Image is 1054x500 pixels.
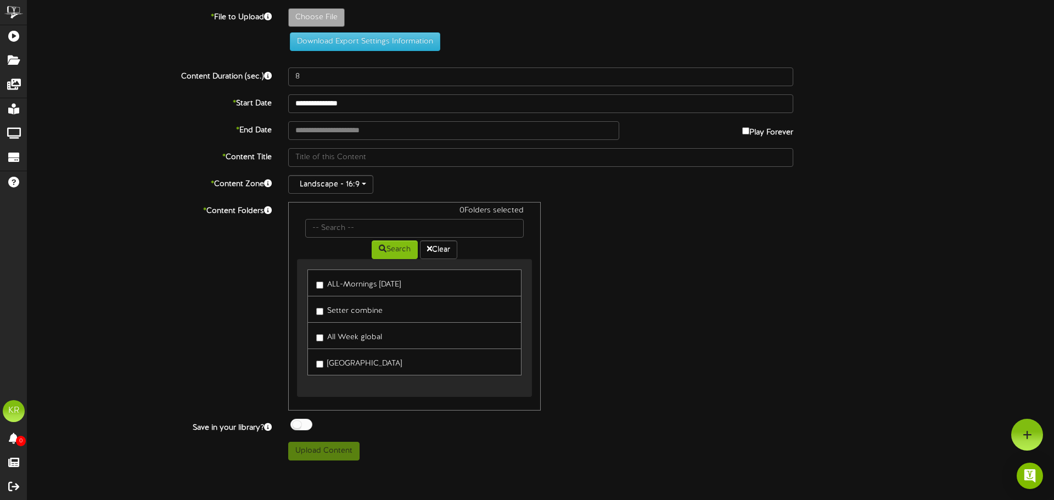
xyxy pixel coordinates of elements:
label: File to Upload [19,8,280,23]
input: Title of this Content [288,148,793,167]
span: 0 [16,436,26,446]
label: Setter combine [316,302,383,317]
div: 0 Folders selected [297,205,532,219]
label: Start Date [19,94,280,109]
input: -- Search -- [305,219,524,238]
button: Clear [420,240,457,259]
label: Save in your library? [19,419,280,434]
button: Search [372,240,418,259]
input: ALL-Mornings [DATE] [316,282,323,289]
a: Download Export Settings Information [284,37,440,46]
input: Play Forever [742,127,749,134]
label: Content Duration (sec.) [19,68,280,82]
div: Open Intercom Messenger [1017,463,1043,489]
label: [GEOGRAPHIC_DATA] [316,355,402,369]
label: ALL-Mornings [DATE] [316,276,401,290]
button: Landscape - 16:9 [288,175,373,194]
input: Setter combine [316,308,323,315]
label: All Week global [316,328,382,343]
label: Content Folders [19,202,280,217]
label: End Date [19,121,280,136]
label: Content Title [19,148,280,163]
input: [GEOGRAPHIC_DATA] [316,361,323,368]
input: All Week global [316,334,323,341]
div: KR [3,400,25,422]
label: Content Zone [19,175,280,190]
button: Upload Content [288,442,360,460]
label: Play Forever [742,121,793,138]
button: Download Export Settings Information [290,32,440,51]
